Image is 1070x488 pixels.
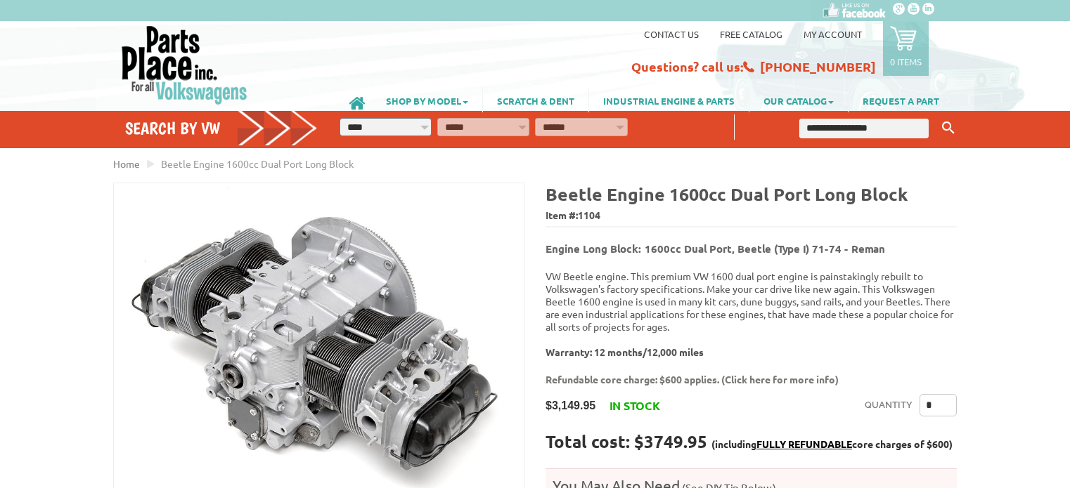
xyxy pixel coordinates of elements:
a: OUR CATALOG [749,88,848,112]
p: VW Beetle engine. This premium VW 1600 dual port engine is painstakingly rebuilt to Volkswagen's ... [546,270,957,358]
h4: Search by VW [125,118,318,138]
span: 1104 [578,209,600,221]
span: In stock [610,398,660,413]
a: SCRATCH & DENT [483,88,588,112]
span: (including core charges of $600) [711,437,953,450]
b: Engine Long Block: 1600cc Dual Port, Beetle (Type I) 71-74 - Reman [546,242,885,256]
a: REQUEST A PART [849,88,953,112]
b: Warranty: 12 months/12,000 miles [546,345,704,358]
p: Refundable core charge: $600 applies. ( ) [546,372,946,387]
a: INDUSTRIAL ENGINE & PARTS [589,88,749,112]
img: Parts Place Inc! [120,25,249,105]
strong: Total cost: $3749.95 [546,430,707,452]
a: Contact us [644,28,699,40]
a: Free Catalog [720,28,782,40]
a: Home [113,157,140,170]
b: Beetle Engine 1600cc Dual Port Long Block [546,183,908,205]
span: Item #: [546,206,957,226]
a: FULLY REFUNDABLE [756,437,852,450]
span: $3,149.95 [546,399,595,412]
a: My Account [804,28,862,40]
span: Beetle Engine 1600cc Dual Port Long Block [161,157,354,170]
a: SHOP BY MODEL [372,88,482,112]
a: Click here for more info [725,373,835,385]
label: Quantity [865,394,913,416]
p: 0 items [890,55,922,67]
button: Keyword Search [938,117,959,140]
a: 0 items [883,21,929,76]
